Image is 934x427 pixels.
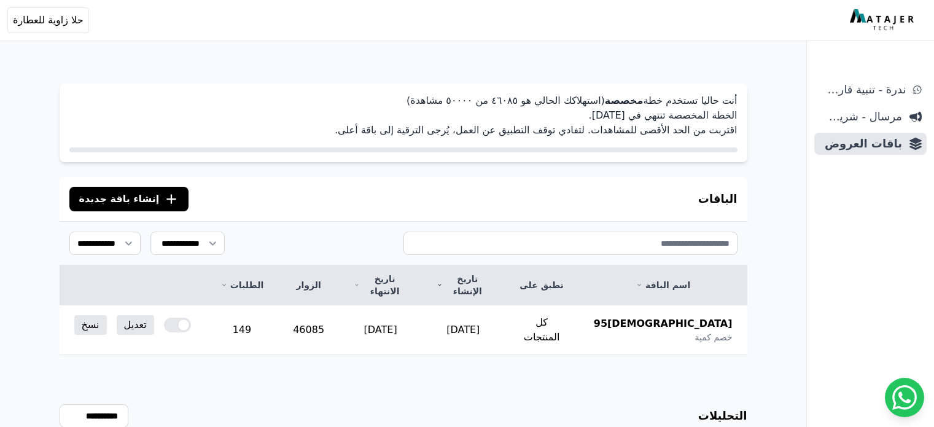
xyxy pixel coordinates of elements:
[69,187,189,211] button: إنشاء باقة جديدة
[74,315,107,335] a: نسخ
[698,407,747,425] h3: التحليلات
[819,135,902,152] span: باقات العروض
[278,305,339,355] td: 46085
[79,192,160,206] span: إنشاء باقة جديدة
[422,305,504,355] td: [DATE]
[504,305,578,355] td: كل المنتجات
[605,95,644,106] strong: مخصصة
[695,331,732,343] span: خصم كمية
[819,81,906,98] span: ندرة - تنبية قارب علي النفاذ
[339,305,422,355] td: [DATE]
[698,190,737,208] h3: الباقات
[504,265,578,305] th: تطبق على
[594,316,733,331] span: [DEMOGRAPHIC_DATA]95
[7,7,89,33] button: حلا زاوية للعطارة
[437,273,489,297] a: تاريخ الإنشاء
[220,279,263,291] a: الطلبات
[69,93,737,138] p: أنت حاليا تستخدم خطة (استهلاكك الحالي هو ٤٦۰٨٥ من ٥۰۰۰۰ مشاهدة) الخطة المخصصة تنتهي في [DATE]. اق...
[278,265,339,305] th: الزوار
[354,273,407,297] a: تاريخ الانتهاء
[850,9,917,31] img: MatajerTech Logo
[206,305,278,355] td: 149
[594,279,733,291] a: اسم الباقة
[117,315,154,335] a: تعديل
[819,108,902,125] span: مرسال - شريط دعاية
[13,13,84,28] span: حلا زاوية للعطارة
